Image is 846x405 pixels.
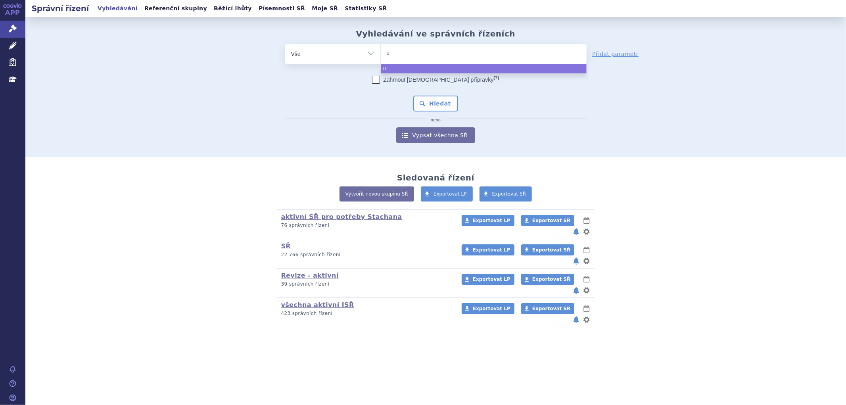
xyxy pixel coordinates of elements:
p: 76 správních řízení [281,222,451,229]
h2: Správní řízení [25,3,95,14]
span: Exportovat LP [434,191,467,197]
span: Exportovat LP [473,306,510,311]
span: Exportovat SŘ [532,218,570,223]
a: Exportovat SŘ [521,274,574,285]
a: všechna aktivní ISŘ [281,301,354,309]
span: Exportovat LP [473,218,510,223]
button: nastavení [583,256,591,266]
span: Exportovat SŘ [492,191,526,197]
span: Exportovat LP [473,247,510,253]
button: lhůty [583,274,591,284]
button: nastavení [583,227,591,236]
a: Referenční skupiny [142,3,209,14]
a: Exportovat LP [421,186,473,202]
button: Hledat [413,96,458,111]
a: Vypsat všechna SŘ [396,127,475,143]
a: Exportovat SŘ [521,303,574,314]
span: Exportovat LP [473,276,510,282]
button: notifikace [572,286,580,295]
li: u [381,64,587,73]
p: 423 správních řízení [281,310,451,317]
a: Statistiky SŘ [342,3,389,14]
span: Exportovat SŘ [532,247,570,253]
a: Exportovat SŘ [521,244,574,255]
button: notifikace [572,256,580,266]
a: Revize - aktivní [281,272,339,279]
p: 22 766 správních řízení [281,251,451,258]
a: Exportovat SŘ [521,215,574,226]
a: SŘ [281,242,291,250]
a: Exportovat LP [462,274,514,285]
abbr: (?) [493,75,499,81]
a: Exportovat LP [462,215,514,226]
a: Běžící lhůty [211,3,254,14]
p: 39 správních řízení [281,281,451,288]
a: Exportovat SŘ [480,186,532,202]
button: notifikace [572,315,580,324]
button: lhůty [583,216,591,225]
h2: Vyhledávání ve správních řízeních [356,29,516,38]
a: Vytvořit novou skupinu SŘ [340,186,414,202]
i: nebo [427,118,445,123]
h2: Sledovaná řízení [397,173,474,182]
label: Zahrnout [DEMOGRAPHIC_DATA] přípravky [372,76,499,84]
button: nastavení [583,286,591,295]
a: Písemnosti SŘ [256,3,307,14]
button: nastavení [583,315,591,324]
span: Exportovat SŘ [532,276,570,282]
span: Exportovat SŘ [532,306,570,311]
button: notifikace [572,227,580,236]
button: lhůty [583,304,591,313]
a: Exportovat LP [462,244,514,255]
a: Přidat parametr [593,50,639,58]
a: Vyhledávání [95,3,140,14]
a: Exportovat LP [462,303,514,314]
a: Moje SŘ [309,3,340,14]
button: lhůty [583,245,591,255]
a: aktivní SŘ pro potřeby Stachana [281,213,402,221]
